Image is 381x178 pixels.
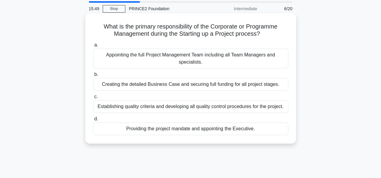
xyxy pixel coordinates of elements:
span: c. [94,94,98,99]
span: a. [94,42,98,47]
div: Providing the project mandate and appointing the Executive. [93,122,288,135]
div: Establishing quality criteria and developing all quality control procedures for the project. [93,100,288,113]
a: Stop [103,5,125,13]
span: b. [94,72,98,77]
div: 15:49 [85,3,103,15]
span: d. [94,116,98,121]
div: PRINCE2 Foundation [125,3,208,15]
div: Appointing the full Project Management Team including all Team Managers and specialists. [93,49,288,68]
div: Intermediate [208,3,261,15]
h5: What is the primary responsibility of the Corporate or Programme Management during the Starting u... [92,23,289,38]
div: Creating the detailed Business Case and securing full funding for all project stages. [93,78,288,91]
div: 6/20 [261,3,296,15]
